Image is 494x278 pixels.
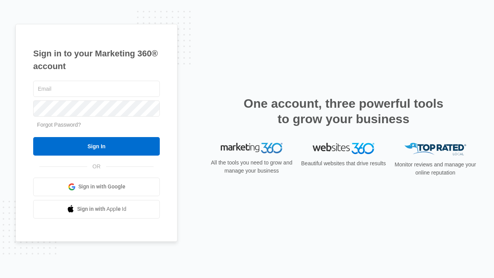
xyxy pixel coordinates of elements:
[241,96,446,127] h2: One account, three powerful tools to grow your business
[87,163,106,171] span: OR
[33,200,160,219] a: Sign in with Apple Id
[33,178,160,196] a: Sign in with Google
[37,122,81,128] a: Forgot Password?
[33,137,160,156] input: Sign In
[392,161,479,177] p: Monitor reviews and manage your online reputation
[78,183,125,191] span: Sign in with Google
[300,159,387,168] p: Beautiful websites that drive results
[208,159,295,175] p: All the tools you need to grow and manage your business
[221,143,283,154] img: Marketing 360
[77,205,127,213] span: Sign in with Apple Id
[33,47,160,73] h1: Sign in to your Marketing 360® account
[404,143,466,156] img: Top Rated Local
[313,143,374,154] img: Websites 360
[33,81,160,97] input: Email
